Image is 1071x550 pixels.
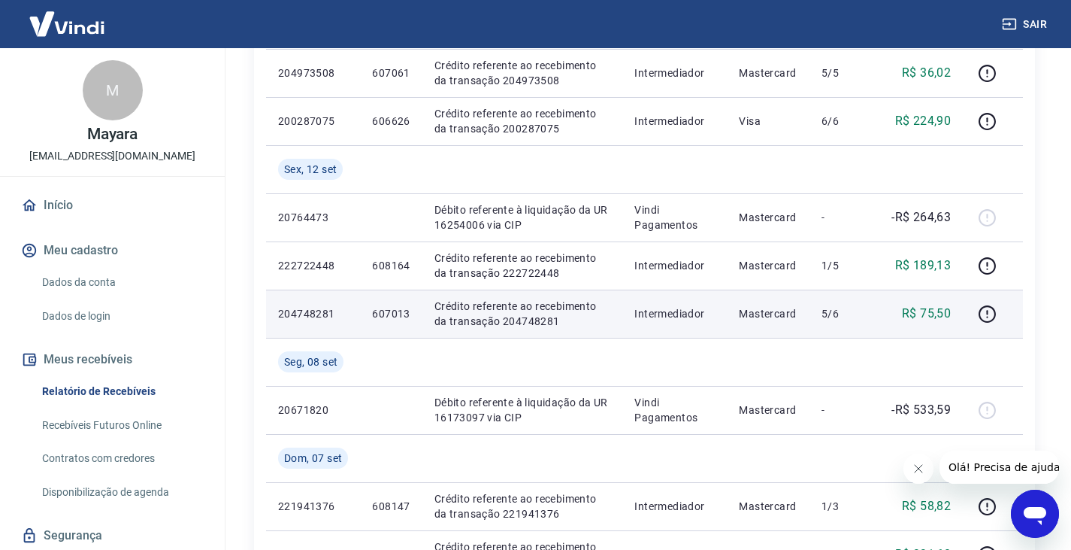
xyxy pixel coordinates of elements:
[372,114,410,129] p: 606626
[821,403,866,418] p: -
[821,114,866,129] p: 6/6
[36,477,207,508] a: Disponibilização de agenda
[87,126,138,142] p: Mayara
[18,1,116,47] img: Vindi
[434,251,611,281] p: Crédito referente ao recebimento da transação 222722448
[278,499,348,514] p: 221941376
[434,58,611,88] p: Crédito referente ao recebimento da transação 204973508
[902,305,951,323] p: R$ 75,50
[634,65,715,81] p: Intermediador
[284,354,337,369] span: Seg, 08 set
[634,258,715,273] p: Intermediador
[999,11,1053,38] button: Sair
[739,114,797,129] p: Visa
[9,11,126,23] span: Olá! Precisa de ajuda?
[902,497,951,515] p: R$ 58,82
[821,499,866,514] p: 1/3
[634,499,715,514] p: Intermediador
[278,306,348,321] p: 204748281
[895,112,951,130] p: R$ 224,90
[821,258,866,273] p: 1/5
[36,376,207,407] a: Relatório de Recebíveis
[372,499,410,514] p: 608147
[902,64,951,82] p: R$ 36,02
[891,208,951,226] p: -R$ 264,63
[278,258,348,273] p: 222722448
[739,499,797,514] p: Mastercard
[739,258,797,273] p: Mastercard
[634,202,715,232] p: Vindi Pagamentos
[372,258,410,273] p: 608164
[1011,490,1059,538] iframe: Botão para abrir a janela de mensagens
[739,403,797,418] p: Mastercard
[434,395,611,425] p: Débito referente à liquidação da UR 16173097 via CIP
[821,65,866,81] p: 5/5
[434,491,611,521] p: Crédito referente ao recebimento da transação 221941376
[821,210,866,225] p: -
[372,306,410,321] p: 607013
[278,65,348,81] p: 204973508
[821,306,866,321] p: 5/6
[739,210,797,225] p: Mastercard
[18,343,207,376] button: Meus recebíveis
[634,395,715,425] p: Vindi Pagamentos
[36,443,207,474] a: Contratos com credores
[895,257,951,275] p: R$ 189,13
[18,189,207,222] a: Início
[36,410,207,441] a: Recebíveis Futuros Online
[36,301,207,332] a: Dados de login
[891,401,951,419] p: -R$ 533,59
[18,234,207,267] button: Meu cadastro
[739,306,797,321] p: Mastercard
[36,267,207,298] a: Dados da conta
[634,306,715,321] p: Intermediador
[372,65,410,81] p: 607061
[284,451,342,466] span: Dom, 07 set
[434,106,611,136] p: Crédito referente ao recebimento da transação 200287075
[434,299,611,329] p: Crédito referente ao recebimento da transação 204748281
[739,65,797,81] p: Mastercard
[83,60,143,120] div: M
[278,114,348,129] p: 200287075
[434,202,611,232] p: Débito referente à liquidação da UR 16254006 via CIP
[29,148,195,164] p: [EMAIL_ADDRESS][DOMAIN_NAME]
[284,162,337,177] span: Sex, 12 set
[634,114,715,129] p: Intermediador
[278,403,348,418] p: 20671820
[278,210,348,225] p: 20764473
[939,451,1059,484] iframe: Mensagem da empresa
[903,454,933,484] iframe: Fechar mensagem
